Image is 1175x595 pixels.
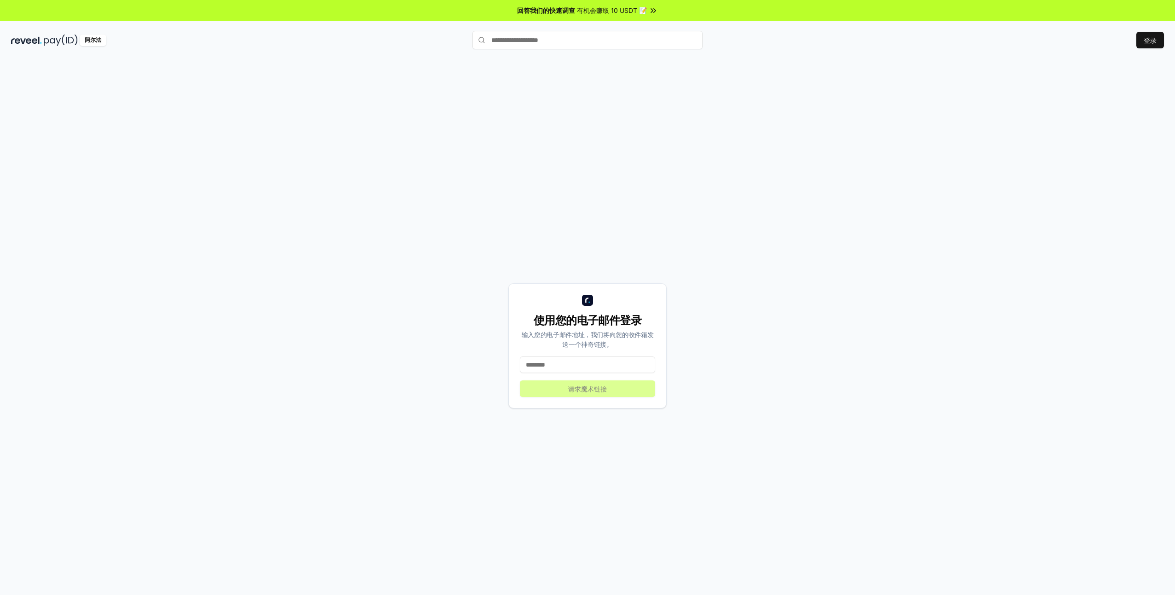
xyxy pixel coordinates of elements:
img: logo_small [582,295,593,306]
div: 使用您的电子邮件登录 [520,313,655,328]
button: 登录 [1136,32,1164,48]
div: 阿尔法 [80,35,106,46]
span: 回答我们的快速调查 [517,6,575,15]
div: 输入您的电子邮件地址，我们将向您的收件箱发送一个神奇链接。 [520,330,655,349]
img: reveel_dark [11,35,42,46]
span: 有机会赚取 10 USDT 📝 [577,6,647,15]
img: pay_id [44,35,78,46]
